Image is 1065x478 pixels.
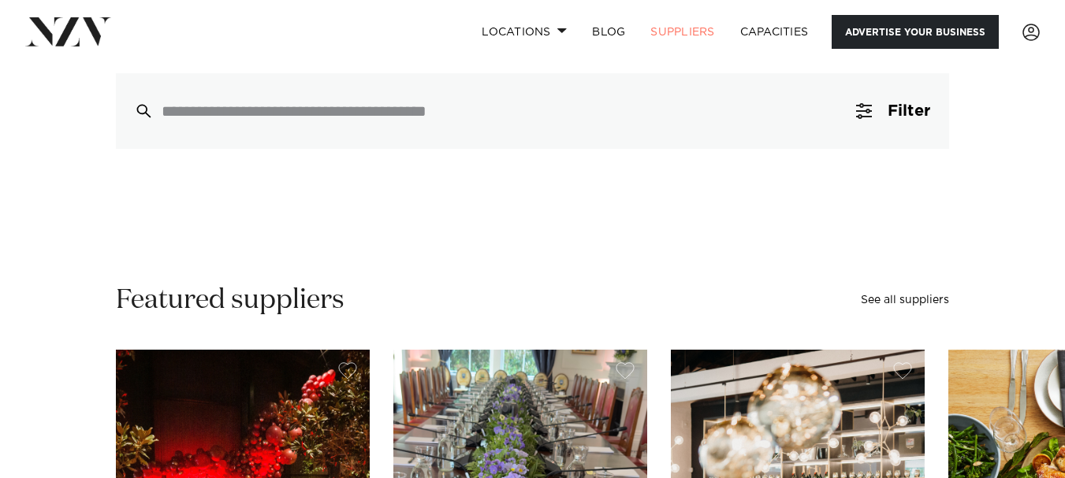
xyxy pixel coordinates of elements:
a: Capacities [728,15,821,49]
span: Filter [888,103,930,119]
button: Filter [837,73,949,149]
a: See all suppliers [861,295,949,306]
img: nzv-logo.png [25,17,111,46]
a: Advertise your business [832,15,999,49]
a: SUPPLIERS [638,15,727,49]
a: Locations [469,15,579,49]
a: BLOG [579,15,638,49]
h2: Featured suppliers [116,283,344,318]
